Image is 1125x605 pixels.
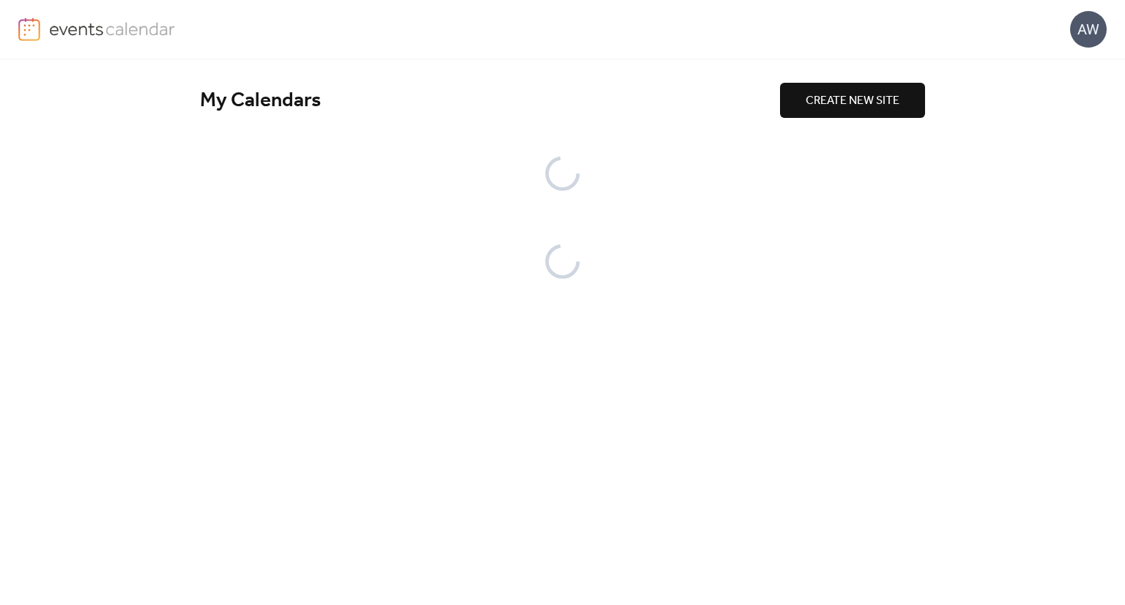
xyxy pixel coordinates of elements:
img: logo [18,18,40,41]
button: CREATE NEW SITE [780,83,925,118]
div: My Calendars [200,88,780,114]
span: CREATE NEW SITE [806,92,899,110]
div: AW [1070,11,1107,48]
img: logo-type [49,18,176,40]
